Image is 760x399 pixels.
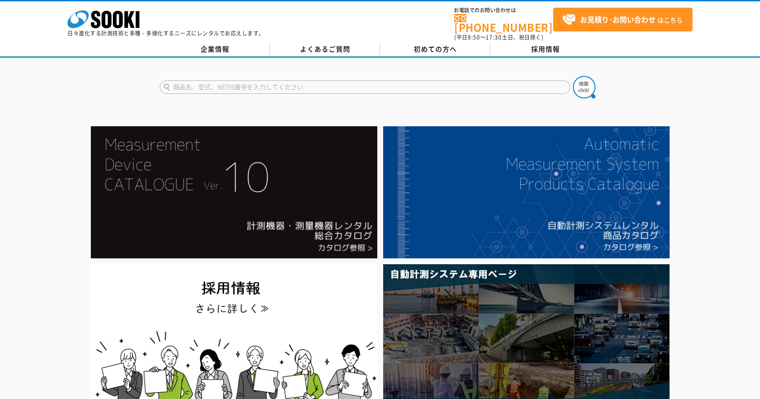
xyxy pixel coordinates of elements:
[490,43,600,56] a: 採用情報
[486,33,502,41] span: 17:30
[160,43,270,56] a: 企業情報
[562,13,683,27] span: はこちら
[454,14,553,32] a: [PHONE_NUMBER]
[454,8,553,13] span: お電話でのお問い合わせは
[454,33,543,41] span: (平日 ～ 土日、祝日除く)
[383,126,670,258] img: 自動計測システムカタログ
[580,14,656,25] strong: お見積り･お問い合わせ
[270,43,380,56] a: よくあるご質問
[67,31,264,36] p: 日々進化する計測技術と多種・多様化するニーズにレンタルでお応えします。
[380,43,490,56] a: 初めての方へ
[414,44,457,54] span: 初めての方へ
[553,8,693,31] a: お見積り･お問い合わせはこちら
[573,76,595,98] img: btn_search.png
[91,126,377,258] img: Catalog Ver10
[160,80,570,94] input: 商品名、型式、NETIS番号を入力してください
[468,33,480,41] span: 8:50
